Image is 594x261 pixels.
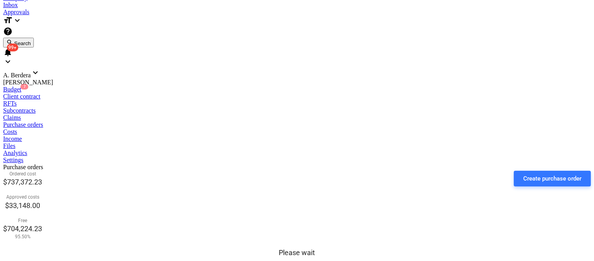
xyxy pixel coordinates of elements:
[3,114,591,121] a: Claims
[3,194,42,201] p: Approved costs
[31,68,40,77] i: keyboard_arrow_down
[3,16,13,25] i: format_size
[3,217,42,224] p: Free
[3,135,591,142] a: Income
[3,72,31,78] span: A. Berdera
[6,39,13,45] span: search
[3,121,591,128] a: Purchase orders
[7,44,18,51] span: 99+
[3,100,591,107] a: RFTs
[3,201,42,210] p: $33,148.00
[13,16,22,25] i: keyboard_arrow_down
[3,79,591,86] div: [PERSON_NAME]
[3,38,34,47] button: Search
[3,128,591,135] a: Costs
[20,84,28,89] span: 7
[3,86,591,93] a: Budget7
[3,86,591,93] div: Budget
[3,47,13,57] i: notifications
[3,107,591,114] a: Subcontracts
[238,248,356,257] p: Please wait
[3,142,591,150] a: Files
[514,171,591,186] button: Create purchase order
[3,150,591,157] a: Analytics
[3,177,42,187] p: $737,372.23
[3,157,591,164] a: Settings
[3,164,43,170] span: Purchase orders
[555,223,594,261] iframe: Chat Widget
[523,173,581,184] div: Create purchase order
[3,234,42,240] p: 95.50%
[3,9,591,16] a: Approvals
[3,171,42,177] p: Ordered cost
[3,2,591,9] a: Inbox
[3,93,591,100] a: Client contract
[3,224,42,234] p: $704,224.23
[3,57,13,66] i: keyboard_arrow_down
[3,27,13,36] i: Knowledge base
